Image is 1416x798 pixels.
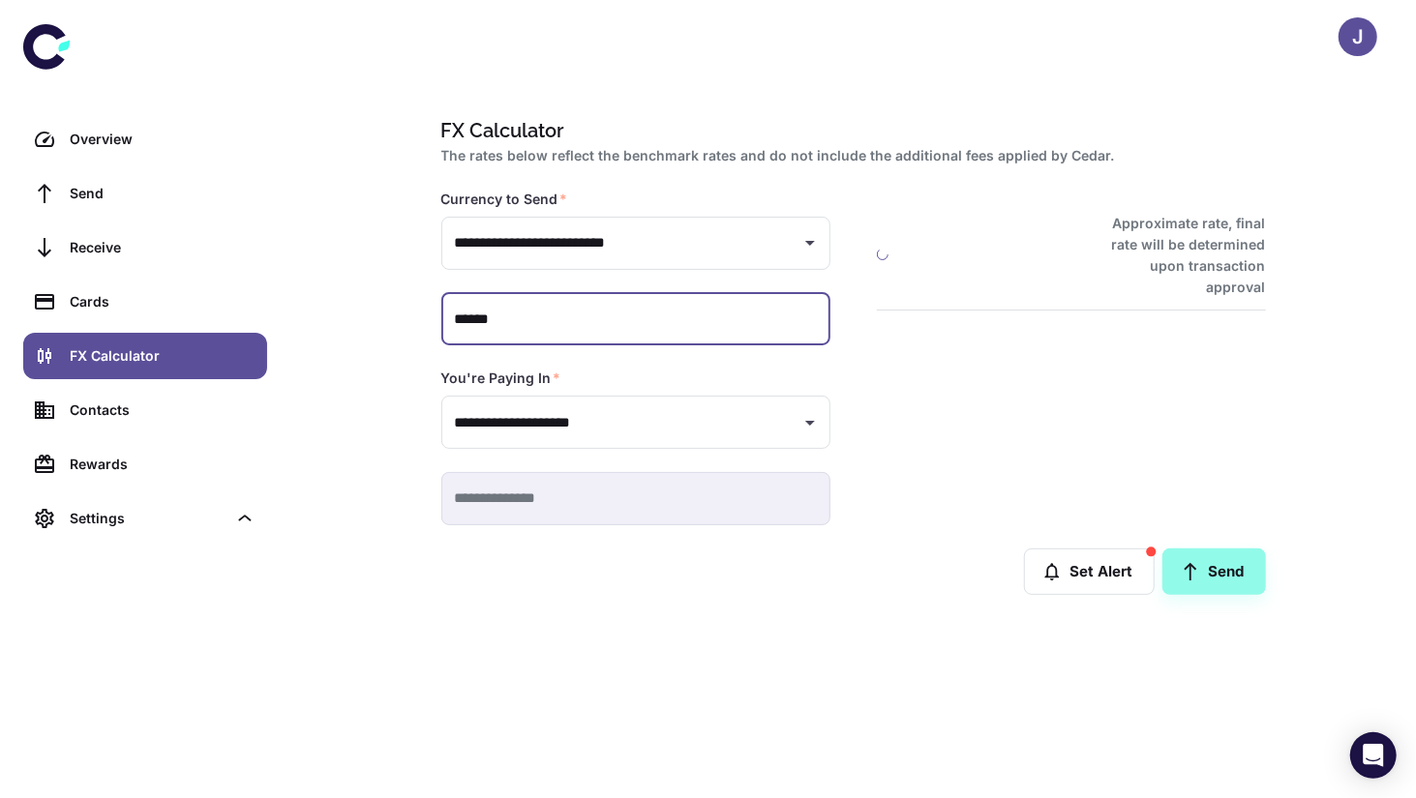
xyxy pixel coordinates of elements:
[23,441,267,488] a: Rewards
[441,369,561,388] label: You're Paying In
[70,237,256,258] div: Receive
[1024,548,1155,595] button: Set Alert
[23,170,267,217] a: Send
[70,345,256,367] div: FX Calculator
[23,279,267,325] a: Cards
[797,409,824,436] button: Open
[1091,213,1266,298] h6: Approximate rate, final rate will be determined upon transaction approval
[70,454,256,475] div: Rewards
[70,129,256,150] div: Overview
[70,399,256,421] div: Contacts
[1350,732,1397,779] div: Open Intercom Messenger
[23,387,267,433] a: Contacts
[23,333,267,379] a: FX Calculator
[1162,548,1266,595] a: Send
[441,116,1258,145] h1: FX Calculator
[23,224,267,271] a: Receive
[797,229,824,256] button: Open
[441,190,568,209] label: Currency to Send
[70,291,256,312] div: Cards
[70,508,226,529] div: Settings
[23,116,267,163] a: Overview
[1339,17,1377,56] button: J
[23,495,267,542] div: Settings
[70,183,256,204] div: Send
